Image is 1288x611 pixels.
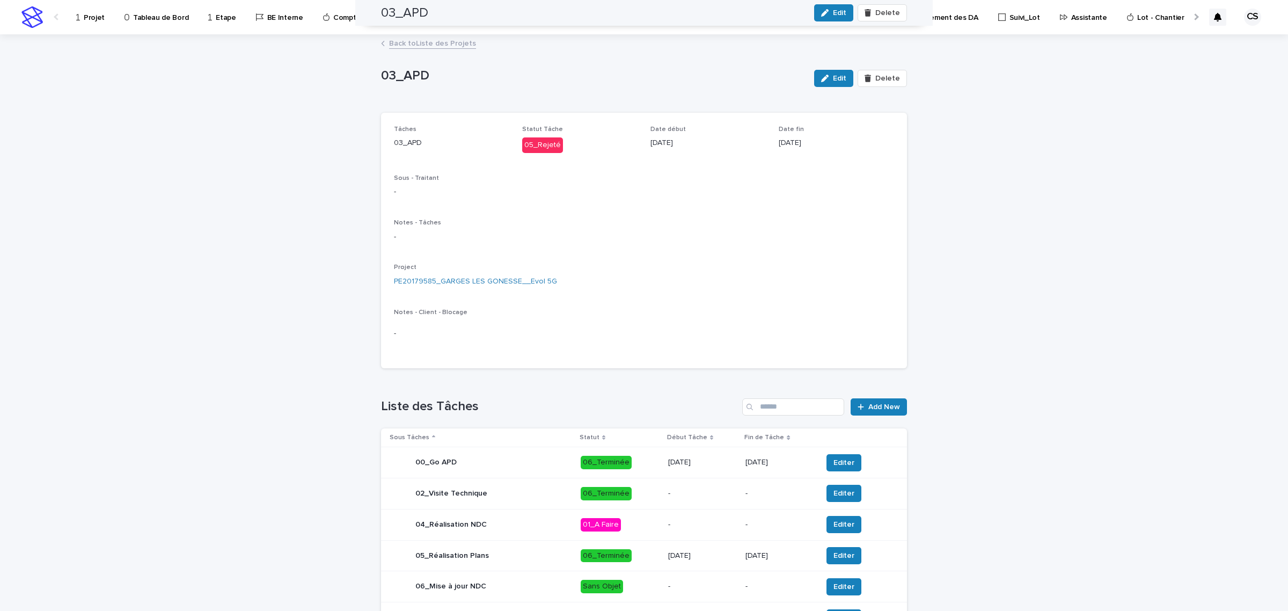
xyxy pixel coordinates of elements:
[814,70,853,87] button: Edit
[394,328,894,339] p: -
[415,520,487,529] p: 04_Réalisation NDC
[394,231,894,243] p: -
[833,75,846,82] span: Edit
[581,549,632,563] div: 06_Terminée
[580,432,599,443] p: Statut
[381,447,907,478] tr: 00_Go APD06_Terminée[DATE][DATE]Editer
[875,75,900,82] span: Delete
[833,488,854,499] span: Editer
[833,581,854,592] span: Editer
[390,432,429,443] p: Sous Tâches
[581,518,621,532] div: 01_A Faire
[826,547,861,564] button: Editer
[415,458,457,467] p: 00_Go APD
[394,220,441,226] span: Notes - Tâches
[667,432,707,443] p: Début Tâche
[868,403,900,411] span: Add New
[21,6,43,28] img: stacker-logo-s-only.png
[581,487,632,500] div: 06_Terminée
[381,478,907,509] tr: 02_Visite Technique06_Terminée--Editer
[389,37,476,49] a: Back toListe des Projets
[826,516,861,533] button: Editer
[744,432,784,443] p: Fin de Tâche
[394,276,557,287] a: PE20179585_GARGES LES GONESSE__Evol 5G
[858,70,907,87] button: Delete
[826,454,861,471] button: Editer
[779,137,894,149] p: [DATE]
[668,551,737,561] p: [DATE]
[522,137,563,153] div: 05_Rejeté
[668,489,737,498] p: -
[381,68,806,84] p: 03_APD
[745,520,814,529] p: -
[394,137,509,149] p: 03_APD
[668,520,737,529] p: -
[381,540,907,571] tr: 05_Réalisation Plans06_Terminée[DATE][DATE]Editer
[668,582,737,591] p: -
[742,398,844,416] input: Search
[1244,9,1261,26] div: CS
[650,137,766,149] p: [DATE]
[826,578,861,595] button: Editer
[826,485,861,502] button: Editer
[381,571,907,602] tr: 06_Mise à jour NDCSans Objet--Editer
[522,126,563,133] span: Statut Tâche
[745,458,814,467] p: [DATE]
[745,489,814,498] p: -
[851,398,907,416] a: Add New
[581,456,632,469] div: 06_Terminée
[394,264,416,271] span: Project
[394,175,439,181] span: Sous - Traitant
[394,126,416,133] span: Tâches
[745,551,814,561] p: [DATE]
[833,457,854,468] span: Editer
[581,580,623,593] div: Sans Objet
[415,489,487,498] p: 02_Visite Technique
[415,551,489,561] p: 05_Réalisation Plans
[745,582,814,591] p: -
[833,519,854,530] span: Editer
[833,550,854,561] span: Editer
[394,186,894,198] p: -
[381,399,738,414] h1: Liste des Tâches
[668,458,737,467] p: [DATE]
[779,126,804,133] span: Date fin
[650,126,686,133] span: Date début
[394,309,467,316] span: Notes - Client - Blocage
[415,582,486,591] p: 06_Mise à jour NDC
[381,509,907,540] tr: 04_Réalisation NDC01_A Faire--Editer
